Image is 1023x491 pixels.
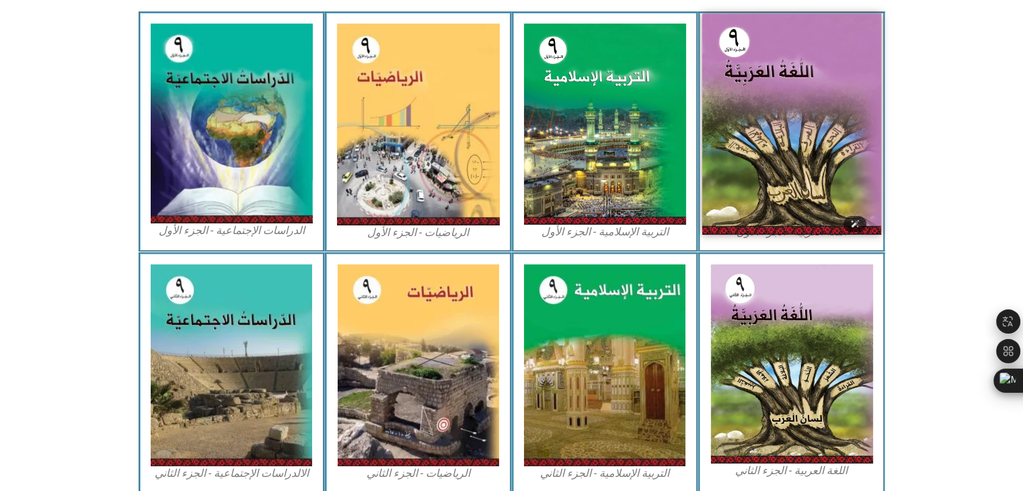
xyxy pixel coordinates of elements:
figcaption: الالدراسات الإجتماعية - الجزء الثاني [151,466,313,481]
figcaption: الرياضيات - الجزء الثاني [337,466,500,481]
figcaption: التربية الإسلامية - الجزء الثاني [524,466,687,481]
figcaption: الدراسات الإجتماعية - الجزء الأول​ [151,223,313,238]
figcaption: الرياضيات - الجزء الأول​ [337,225,500,240]
figcaption: اللغة العربية - الجزء الثاني [710,463,873,478]
figcaption: التربية الإسلامية - الجزء الأول [524,225,687,239]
